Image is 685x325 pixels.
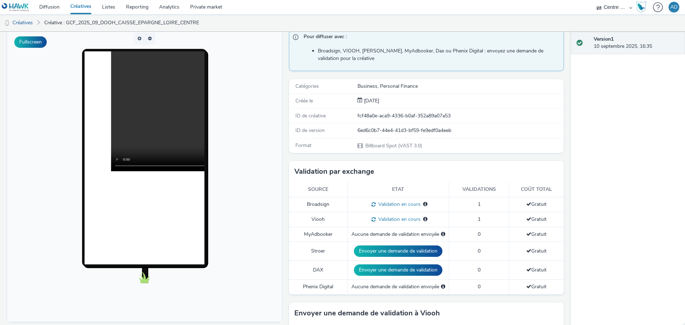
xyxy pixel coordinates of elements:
th: Coût total [509,182,564,197]
span: Gratuit [526,216,547,223]
td: Viooh [289,212,347,227]
span: 0 [478,248,481,254]
div: AD [670,2,678,12]
div: fcf48a0e-aca9-4336-b0af-352a89a07a53 [357,112,563,120]
span: Créée le [295,97,313,104]
strong: Version 1 [594,36,614,42]
li: Broadsign, VIOOH, [PERSON_NAME], MyAdbooker, Dax ou Phenix Digital : envoyez une demande de valid... [318,47,560,62]
td: MyAdbooker [289,227,347,242]
h3: Validation par exchange [294,166,374,177]
button: Fullscreen [14,36,47,48]
span: Validation en cours [376,201,421,208]
td: Phenix Digital [289,280,347,294]
div: Aucune demande de validation envoyée [351,283,445,290]
th: Etat [347,182,449,197]
span: Billboard Spot (VAST 3.0) [365,142,422,149]
span: Gratuit [526,283,547,290]
span: 0 [478,283,481,290]
span: Validation en cours [376,216,421,223]
div: Sélectionnez un deal ci-dessous et cliquez sur Envoyer pour envoyer une demande de validation à P... [441,283,445,290]
img: dooh [4,20,11,27]
span: Gratuit [526,201,547,208]
h3: Envoyer une demande de validation à Viooh [294,308,440,319]
div: Création 10 septembre 2025, 16:35 [362,97,379,105]
button: Envoyer une demande de validation [354,264,442,276]
div: 6ed6c0b7-44e4-41d3-bf59-fe9edf0a4eeb [357,127,563,134]
a: Hawk Academy [636,1,649,13]
th: Source [289,182,347,197]
img: Hawk Academy [636,1,646,13]
span: 1 [478,216,481,223]
span: Gratuit [526,231,547,238]
span: ID de version [295,127,325,134]
div: 10 septembre 2025, 16:35 [594,36,679,50]
span: [DATE] [362,97,379,104]
span: Format [295,142,311,149]
a: Créative : GCF_2025_09_DOOH_CAISSE_EPARGNE_LOIRE_CENTRE [41,14,203,31]
button: Envoyer une demande de validation [354,245,442,257]
div: Aucune demande de validation envoyée [351,231,445,238]
span: ID de créative [295,112,326,119]
span: 0 [478,266,481,273]
span: 0 [478,231,481,238]
span: Catégories [295,83,319,90]
td: DAX [289,261,347,280]
img: undefined Logo [2,3,29,12]
span: Gratuit [526,266,547,273]
div: Sélectionnez un deal ci-dessous et cliquez sur Envoyer pour envoyer une demande de validation à M... [441,231,445,238]
td: Stroer [289,242,347,260]
td: Broadsign [289,197,347,212]
span: 1 [478,201,481,208]
span: Pour diffuser avec : [304,33,556,42]
div: Business, Personal Finance [357,83,563,90]
th: Validations [449,182,509,197]
span: Gratuit [526,248,547,254]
